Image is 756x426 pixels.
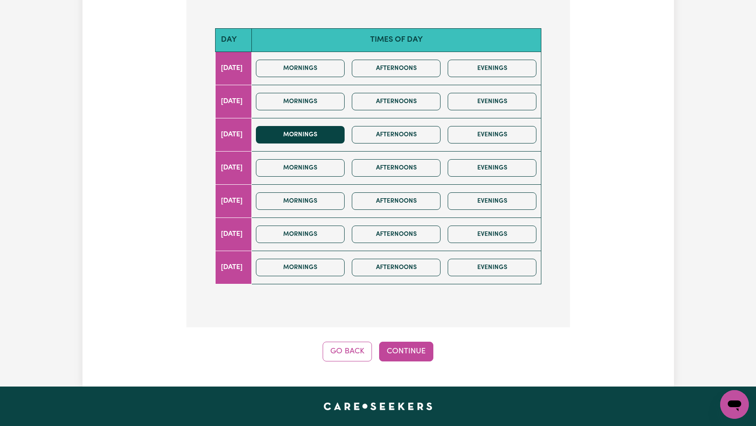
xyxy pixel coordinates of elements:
button: Evenings [448,192,536,210]
td: [DATE] [215,118,252,151]
button: Evenings [448,159,536,177]
button: Afternoons [352,226,441,243]
td: [DATE] [215,151,252,184]
td: [DATE] [215,184,252,217]
button: Mornings [256,159,345,177]
th: Times of day [252,29,541,52]
button: Evenings [448,60,536,77]
button: Evenings [448,93,536,110]
button: Mornings [256,226,345,243]
button: Mornings [256,126,345,143]
button: Evenings [448,226,536,243]
button: Afternoons [352,126,441,143]
button: Mornings [256,60,345,77]
td: [DATE] [215,251,252,284]
button: Continue [379,342,433,361]
button: Afternoons [352,60,441,77]
button: Mornings [256,93,345,110]
button: Afternoons [352,259,441,276]
td: [DATE] [215,52,252,85]
button: Afternoons [352,192,441,210]
a: Careseekers home page [324,403,432,410]
td: [DATE] [215,85,252,118]
th: Day [215,29,252,52]
td: [DATE] [215,217,252,251]
iframe: Button to launch messaging window [720,390,749,419]
button: Afternoons [352,159,441,177]
button: Go Back [323,342,372,361]
button: Evenings [448,259,536,276]
button: Afternoons [352,93,441,110]
button: Mornings [256,259,345,276]
button: Mornings [256,192,345,210]
button: Evenings [448,126,536,143]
